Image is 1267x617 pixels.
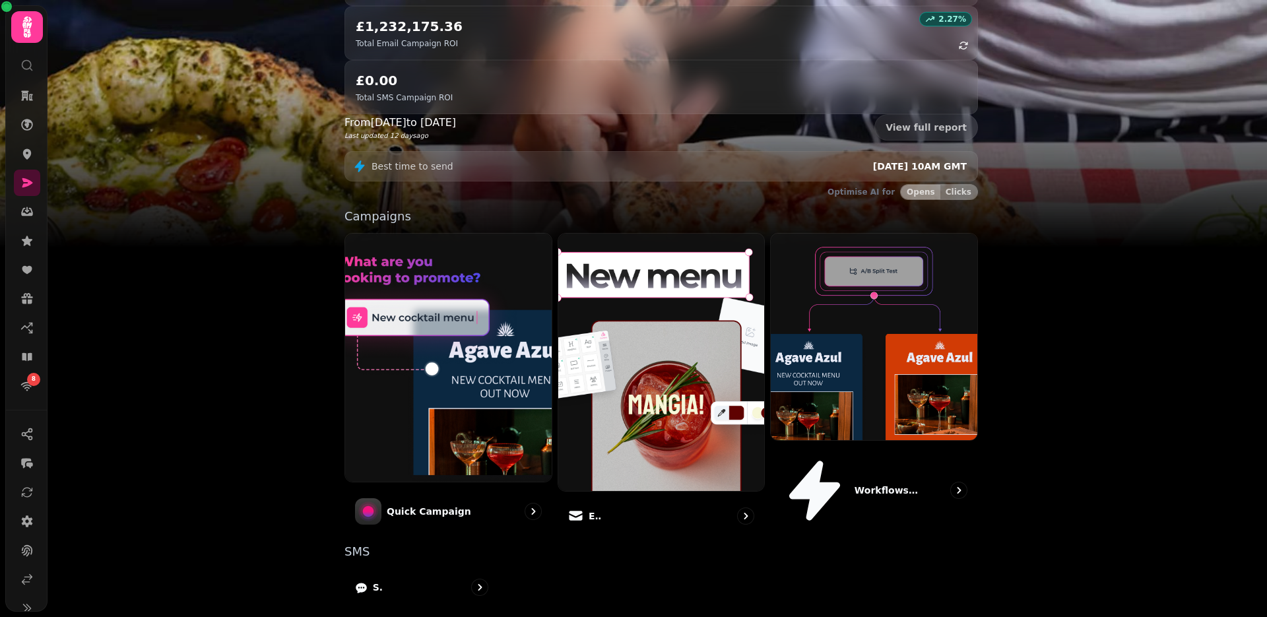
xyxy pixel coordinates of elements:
[855,484,921,497] p: Workflows (coming soon)
[344,233,552,535] a: Quick CampaignQuick Campaign
[356,17,463,36] h2: £1,232,175.36
[344,115,456,131] p: From [DATE] to [DATE]
[771,234,977,440] img: Workflows (coming soon)
[770,233,978,535] a: Workflows (coming soon)Workflows (coming soon)
[344,546,978,558] p: SMS
[907,188,935,196] span: Opens
[14,373,40,399] a: 8
[344,211,978,222] p: Campaigns
[373,581,383,594] p: SMS
[739,509,752,523] svg: go to
[828,187,895,197] p: Optimise AI for
[874,114,978,141] a: View full report
[938,14,966,24] p: 2.27 %
[387,505,471,518] p: Quick Campaign
[952,34,975,57] button: refresh
[372,160,453,173] p: Best time to send
[940,185,977,199] button: Clicks
[946,188,971,196] span: Clicks
[356,92,453,103] p: Total SMS Campaign ROI
[345,234,552,482] img: Quick Campaign
[873,161,967,172] span: [DATE] 10AM GMT
[356,38,463,49] p: Total Email Campaign ROI
[558,234,765,491] img: Email
[32,375,36,384] span: 8
[344,568,499,606] a: SMS
[952,484,965,497] svg: go to
[527,505,540,518] svg: go to
[344,131,456,141] p: Last updated 12 days ago
[473,581,486,594] svg: go to
[589,509,602,523] p: Email
[356,71,453,90] h2: £0.00
[558,233,765,535] a: EmailEmail
[901,185,940,199] button: Opens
